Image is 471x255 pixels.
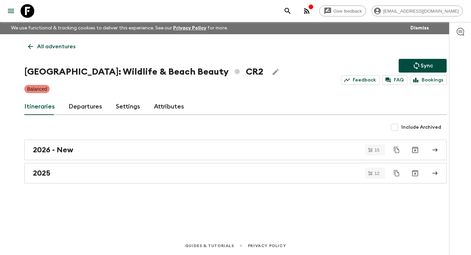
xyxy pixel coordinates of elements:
[399,59,447,73] button: Sync adventure departures to the booking engine
[379,9,462,14] span: [EMAIL_ADDRESS][DOMAIN_NAME]
[371,148,384,152] span: 15
[409,23,431,33] button: Dismiss
[24,40,79,53] a: All adventures
[269,65,282,79] button: Edit Adventure Title
[37,42,75,51] p: All adventures
[24,99,55,115] a: Itineraries
[408,166,422,180] button: Archive
[173,26,206,30] a: Privacy Policy
[382,75,407,85] a: FAQ
[371,171,384,176] span: 12
[281,4,294,18] button: search adventures
[408,143,422,157] button: Archive
[24,140,447,160] a: 2026 - New
[8,22,231,34] p: We use functional & tracking cookies to deliver this experience. See our for more.
[390,144,403,156] button: Duplicate
[319,5,366,16] a: Give feedback
[33,169,50,178] h2: 2025
[24,65,263,79] h1: [GEOGRAPHIC_DATA]: Wildlife & Beach Beauty CR2
[24,163,447,183] a: 2025
[33,145,73,154] h2: 2026 - New
[69,99,102,115] a: Departures
[248,242,286,250] a: Privacy Policy
[185,242,234,250] a: Guides & Tutorials
[4,4,18,18] button: menu
[390,167,403,179] button: Duplicate
[341,75,379,85] a: Feedback
[401,124,441,131] span: Include Archived
[330,9,366,14] span: Give feedback
[154,99,184,115] a: Attributes
[27,86,47,92] p: Balanced
[116,99,140,115] a: Settings
[372,5,463,16] div: [EMAIL_ADDRESS][DOMAIN_NAME]
[421,62,433,70] p: Sync
[410,75,447,85] a: Bookings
